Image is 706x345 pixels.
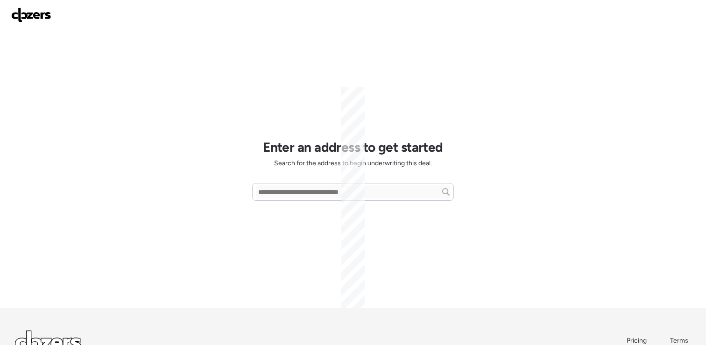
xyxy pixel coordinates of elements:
[274,159,432,168] span: Search for the address to begin underwriting this deal.
[263,139,443,155] h1: Enter an address to get started
[11,7,51,22] img: Logo
[627,337,647,345] span: Pricing
[670,337,688,345] span: Terms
